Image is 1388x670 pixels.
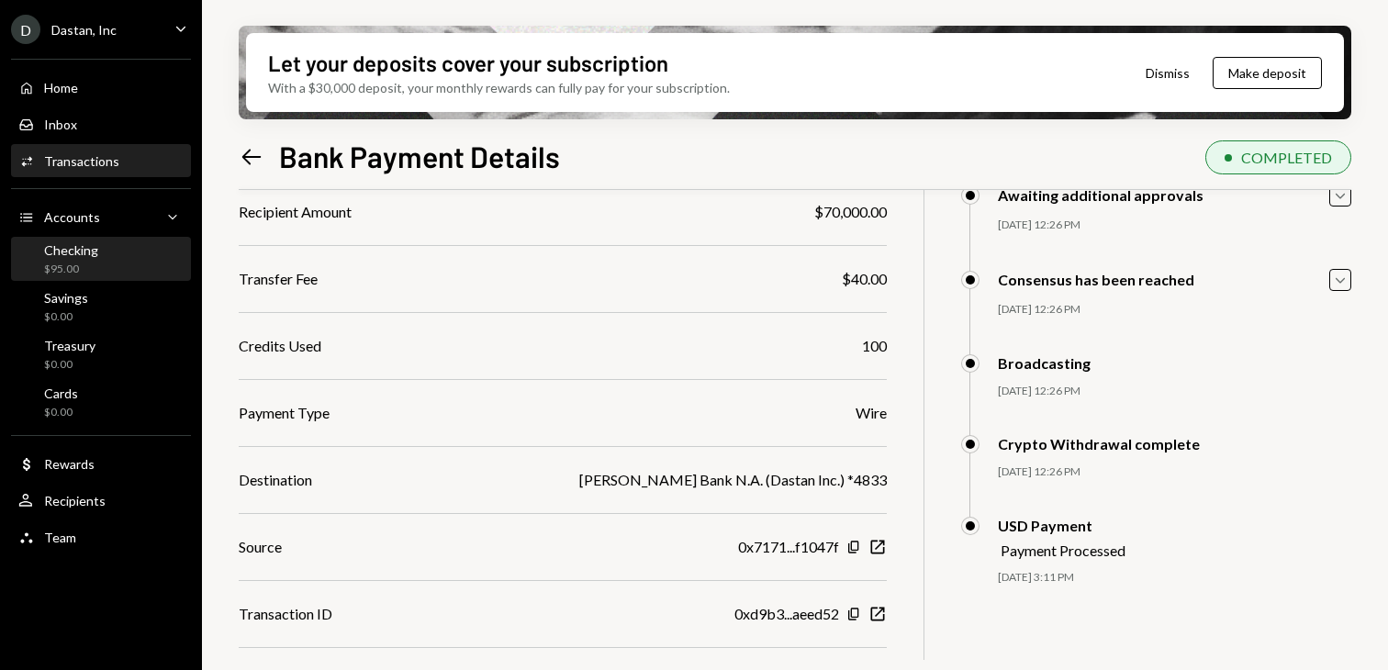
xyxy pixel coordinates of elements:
[51,22,117,38] div: Dastan, Inc
[44,117,77,132] div: Inbox
[44,530,76,545] div: Team
[239,201,352,223] div: Recipient Amount
[11,332,191,376] a: Treasury$0.00
[1241,149,1332,166] div: COMPLETED
[1213,57,1322,89] button: Make deposit
[44,338,95,353] div: Treasury
[998,186,1203,204] div: Awaiting additional approvals
[239,268,318,290] div: Transfer Fee
[239,335,321,357] div: Credits Used
[11,71,191,104] a: Home
[11,237,191,281] a: Checking$95.00
[11,520,191,553] a: Team
[239,603,332,625] div: Transaction ID
[44,153,119,169] div: Transactions
[998,271,1194,288] div: Consensus has been reached
[1001,542,1125,559] div: Payment Processed
[268,48,668,78] div: Let your deposits cover your subscription
[998,464,1351,480] div: [DATE] 12:26 PM
[998,302,1351,318] div: [DATE] 12:26 PM
[44,456,95,472] div: Rewards
[738,536,839,558] div: 0x7171...f1047f
[856,402,887,424] div: Wire
[11,144,191,177] a: Transactions
[279,138,560,174] h1: Bank Payment Details
[1123,51,1213,95] button: Dismiss
[44,357,95,373] div: $0.00
[998,384,1351,399] div: [DATE] 12:26 PM
[11,447,191,480] a: Rewards
[11,285,191,329] a: Savings$0.00
[268,78,730,97] div: With a $30,000 deposit, your monthly rewards can fully pay for your subscription.
[239,402,330,424] div: Payment Type
[998,517,1125,534] div: USD Payment
[44,209,100,225] div: Accounts
[11,484,191,517] a: Recipients
[44,242,98,258] div: Checking
[814,201,887,223] div: $70,000.00
[998,435,1200,452] div: Crypto Withdrawal complete
[11,107,191,140] a: Inbox
[239,536,282,558] div: Source
[11,15,40,44] div: D
[579,469,887,491] div: [PERSON_NAME] Bank N.A. (Dastan Inc.) *4833
[44,290,88,306] div: Savings
[44,80,78,95] div: Home
[44,405,78,420] div: $0.00
[842,268,887,290] div: $40.00
[44,493,106,508] div: Recipients
[11,380,191,424] a: Cards$0.00
[862,335,887,357] div: 100
[998,570,1351,586] div: [DATE] 3:11 PM
[44,262,98,277] div: $95.00
[734,603,839,625] div: 0xd9b3...aeed52
[998,354,1091,372] div: Broadcasting
[11,200,191,233] a: Accounts
[44,309,88,325] div: $0.00
[239,469,312,491] div: Destination
[44,385,78,401] div: Cards
[998,218,1351,233] div: [DATE] 12:26 PM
